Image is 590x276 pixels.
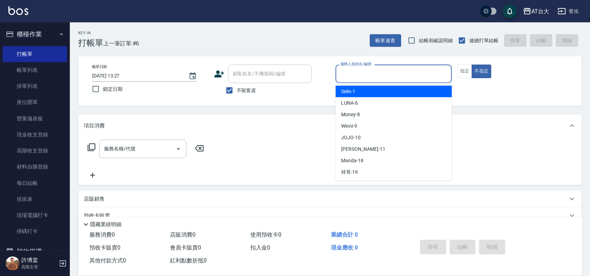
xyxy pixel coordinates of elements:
[3,143,67,159] a: 高階收支登錄
[78,207,582,224] div: 預收卡販賣
[92,64,107,69] label: 帳單日期
[3,78,67,94] a: 掛單列表
[3,127,67,143] a: 現金收支登錄
[6,256,20,270] img: Person
[520,4,552,18] button: AT台大
[170,244,201,251] span: 會員卡販賣 0
[341,88,355,95] span: Selin -1
[341,122,357,130] span: Winni -9
[84,212,110,219] p: 預收卡販賣
[173,143,184,155] button: Open
[78,114,582,137] div: 項目消費
[340,61,371,67] label: 服務人員姓名/編號
[3,159,67,175] a: 材料自購登錄
[170,231,196,238] span: 店販消費 0
[250,231,281,238] span: 使用預收卡 0
[170,257,207,264] span: 紅利點數折抵 0
[90,221,121,228] p: 隱藏業績明細
[184,68,201,84] button: Choose date, selected date is 2025-09-13
[21,264,57,270] p: 高階主管
[3,46,67,62] a: 打帳單
[8,6,28,15] img: Logo
[89,244,120,251] span: 預收卡販賣 0
[341,146,385,153] span: [PERSON_NAME] -11
[3,111,67,127] a: 營業儀表板
[250,244,270,251] span: 扣入金 0
[3,94,67,110] a: 座位開單
[21,257,57,264] h5: 許博棠
[89,231,115,238] span: 服務消費 0
[89,257,126,264] span: 其他付款方式 0
[3,207,67,223] a: 現場電腦打卡
[531,7,549,16] div: AT台大
[472,65,491,78] button: 不指定
[457,65,472,78] button: 指定
[341,99,358,107] span: LUNA -6
[469,37,499,44] span: 連續打單結帳
[103,39,139,48] span: 上一筆訂單:#6
[84,195,105,203] p: 店販銷售
[331,231,358,238] span: 業績合計 0
[3,25,67,43] button: 櫃檯作業
[555,5,582,18] button: 登出
[78,38,103,48] h3: 打帳單
[503,4,517,18] button: save
[370,34,401,47] button: 帳單速查
[3,191,67,207] a: 排班表
[341,134,361,141] span: JOJO -10
[92,70,182,82] input: YYYY/MM/DD hh:mm
[237,87,256,94] span: 不留客資
[3,175,67,191] a: 每日結帳
[78,191,582,207] div: 店販銷售
[341,111,360,118] span: Money -8
[3,223,67,239] a: 掃碼打卡
[3,62,67,78] a: 帳單列表
[341,157,363,164] span: Manda -18
[103,85,123,93] span: 鎖定日期
[331,244,358,251] span: 現金應收 0
[419,37,453,44] span: 結帳前確認明細
[341,169,358,176] span: 祥哥 -19
[84,122,105,129] p: 項目消費
[78,31,103,35] h2: Key In
[3,243,67,261] button: 預約管理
